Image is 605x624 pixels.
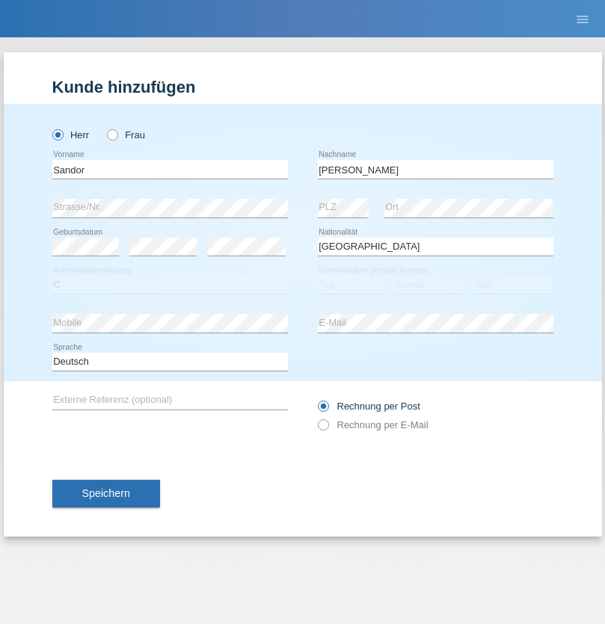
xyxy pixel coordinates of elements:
a: menu [568,14,598,23]
label: Rechnung per Post [318,401,420,412]
button: Speichern [52,480,160,508]
span: Speichern [82,487,130,499]
label: Herr [52,129,90,140]
label: Rechnung per E-Mail [318,419,429,430]
i: menu [575,12,590,27]
h1: Kunde hinzufügen [52,78,553,96]
label: Frau [107,129,145,140]
input: Rechnung per Post [318,401,328,419]
input: Herr [52,129,62,139]
input: Frau [107,129,117,139]
input: Rechnung per E-Mail [318,419,328,438]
